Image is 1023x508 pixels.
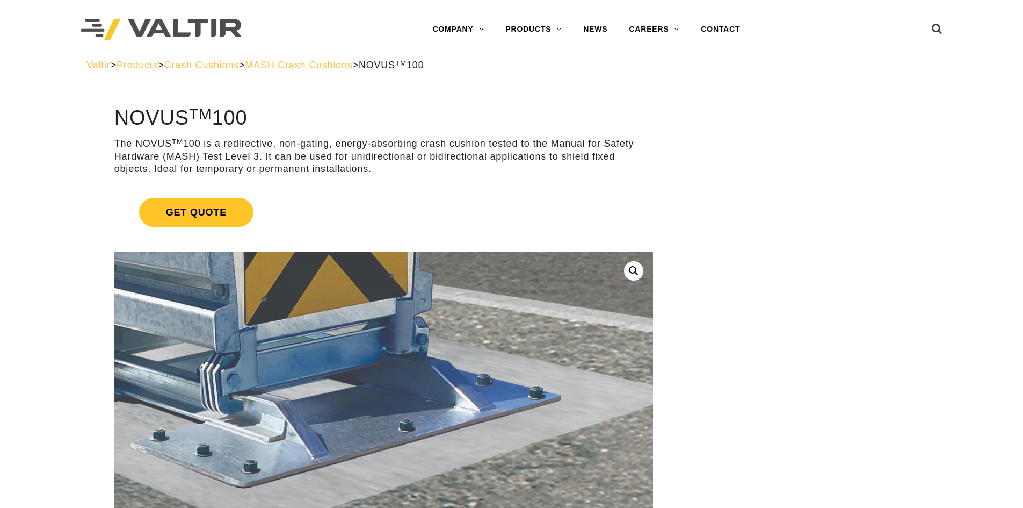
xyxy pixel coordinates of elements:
img: Valtir [81,19,242,41]
a: MASH Crash Cushions [245,60,352,70]
h1: NOVUS 100 [114,107,653,130]
a: NEWS [572,19,618,40]
sup: TM [172,138,183,146]
span: NOVUS 100 [359,60,424,70]
a: CAREERS [618,19,690,40]
a: PRODUCTS [495,19,572,40]
sup: TM [395,59,407,67]
span: Get Quote [139,198,253,227]
a: Get Quote [114,185,653,240]
sup: TM [189,105,212,123]
a: Products [117,60,158,70]
div: > > > > [86,59,937,71]
p: The NOVUS 100 is a redirective, non-gating, energy-absorbing crash cushion tested to the Manual f... [114,138,653,175]
a: COMPANY [422,19,495,40]
a: Crash Cushions [164,60,239,70]
a: Valtir [86,60,110,70]
a: CONTACT [690,19,751,40]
